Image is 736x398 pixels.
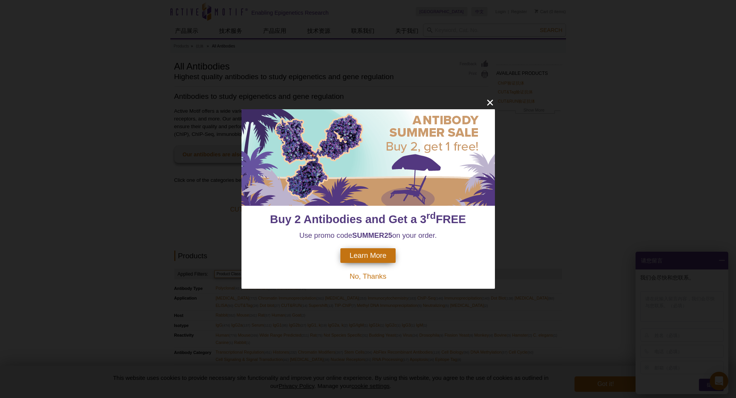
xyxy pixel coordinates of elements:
button: close [485,98,495,107]
strong: SUMMER25 [352,231,393,239]
span: Learn More [350,251,386,260]
sup: rd [427,211,436,221]
span: No, Thanks [350,272,386,280]
span: Buy 2 Antibodies and Get a 3 FREE [270,213,466,225]
span: Use promo code on your order. [299,231,437,239]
